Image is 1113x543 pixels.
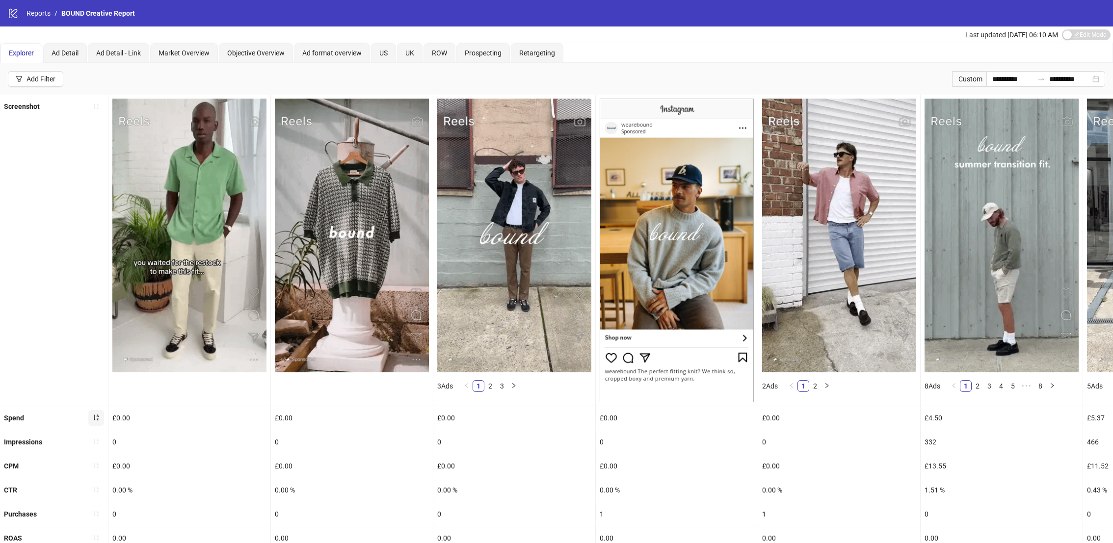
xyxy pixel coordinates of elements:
[461,380,473,392] button: left
[271,406,433,430] div: £0.00
[758,430,920,454] div: 0
[508,380,520,392] button: right
[54,8,57,19] li: /
[93,462,100,469] span: sort-ascending
[1037,75,1045,83] span: swap-right
[1007,381,1018,391] a: 5
[108,502,270,526] div: 0
[786,380,797,392] li: Previous Page
[1037,75,1045,83] span: to
[600,99,754,401] img: Screenshot 120230068646630173
[758,502,920,526] div: 1
[271,478,433,502] div: 0.00 %
[921,502,1083,526] div: 0
[762,99,916,372] img: Screenshot 120229259728740173
[497,381,507,391] a: 3
[1046,380,1058,392] li: Next Page
[432,49,447,57] span: ROW
[972,380,983,392] li: 2
[596,406,758,430] div: £0.00
[8,71,63,87] button: Add Filter
[965,31,1058,39] span: Last updated [DATE] 06:10 AM
[302,49,362,57] span: Ad format overview
[810,381,821,391] a: 2
[596,502,758,526] div: 1
[1007,380,1019,392] li: 5
[508,380,520,392] li: Next Page
[159,49,210,57] span: Market Overview
[96,49,141,57] span: Ad Detail - Link
[108,406,270,430] div: £0.00
[473,381,484,391] a: 1
[789,383,795,388] span: left
[596,430,758,454] div: 0
[762,382,778,390] span: 2 Ads
[758,454,920,478] div: £0.00
[93,103,100,110] span: sort-ascending
[108,454,270,478] div: £0.00
[4,510,37,518] b: Purchases
[921,406,1083,430] div: £4.50
[93,414,100,421] span: sort-ascending
[972,381,983,391] a: 2
[4,534,22,542] b: ROAS
[4,414,24,422] b: Spend
[1046,380,1058,392] button: right
[948,380,960,392] button: left
[1087,382,1103,390] span: 5 Ads
[93,510,100,517] span: sort-ascending
[93,534,100,541] span: sort-ascending
[464,383,470,388] span: left
[925,382,940,390] span: 8 Ads
[93,486,100,493] span: sort-ascending
[433,406,595,430] div: £0.00
[25,8,53,19] a: Reports
[983,380,995,392] li: 3
[925,99,1079,372] img: Screenshot 120230185220170173
[797,380,809,392] li: 1
[821,380,833,392] button: right
[379,49,388,57] span: US
[433,430,595,454] div: 0
[758,406,920,430] div: £0.00
[433,478,595,502] div: 0.00 %
[271,454,433,478] div: £0.00
[996,381,1007,391] a: 4
[952,71,986,87] div: Custom
[271,502,433,526] div: 0
[484,380,496,392] li: 2
[921,430,1083,454] div: 332
[1049,383,1055,388] span: right
[93,438,100,445] span: sort-ascending
[1034,380,1046,392] li: 8
[26,75,55,83] div: Add Filter
[496,380,508,392] li: 3
[596,454,758,478] div: £0.00
[52,49,79,57] span: Ad Detail
[437,99,591,372] img: Screenshot 120230069123770173
[4,462,19,470] b: CPM
[61,9,135,17] span: BOUND Creative Report
[4,438,42,446] b: Impressions
[485,381,496,391] a: 2
[9,49,34,57] span: Explorer
[984,381,995,391] a: 3
[809,380,821,392] li: 2
[433,454,595,478] div: £0.00
[960,380,972,392] li: 1
[519,49,555,57] span: Retargeting
[786,380,797,392] button: left
[951,383,957,388] span: left
[108,478,270,502] div: 0.00 %
[108,430,270,454] div: 0
[405,49,414,57] span: UK
[596,478,758,502] div: 0.00 %
[1019,380,1034,392] li: Next 5 Pages
[271,430,433,454] div: 0
[227,49,285,57] span: Objective Overview
[758,478,920,502] div: 0.00 %
[798,381,809,391] a: 1
[4,103,40,110] b: Screenshot
[921,478,1083,502] div: 1.51 %
[4,486,17,494] b: CTR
